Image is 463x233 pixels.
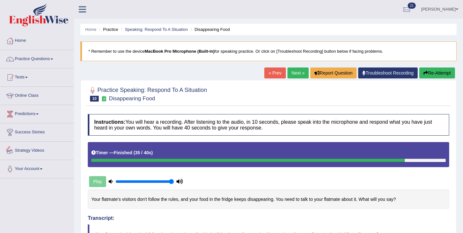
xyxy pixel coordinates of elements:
[91,150,153,155] h5: Timer —
[0,105,74,121] a: Predictions
[133,150,135,155] b: (
[90,96,99,102] span: 10
[0,87,74,103] a: Online Class
[0,142,74,158] a: Strategy Videos
[100,96,107,102] small: Exam occurring question
[189,26,230,32] li: Disappearing Food
[88,85,207,102] h2: Practice Speaking: Respond To A Situation
[85,27,96,32] a: Home
[287,67,309,78] a: Next »
[109,95,155,102] small: Disappearing Food
[358,67,418,78] a: Troubleshoot Recording
[0,68,74,85] a: Tests
[264,67,286,78] a: « Prev
[135,150,151,155] b: 35 / 40s
[94,119,125,125] b: Instructions:
[0,160,74,176] a: Your Account
[97,26,118,32] li: Practice
[419,67,455,78] button: Re-Attempt
[114,150,132,155] b: Finished
[88,190,449,209] div: Your flatmate's visitors don't follow the rules, and your food in the fridge keeps disappearing. ...
[0,50,74,66] a: Practice Questions
[408,3,416,9] span: 21
[0,123,74,139] a: Success Stories
[80,41,457,61] blockquote: * Remember to use the device for speaking practice. Or click on [Troubleshoot Recording] button b...
[310,67,357,78] button: Report Question
[145,49,214,54] b: MacBook Pro Microphone (Built-in)
[125,27,188,32] a: Speaking: Respond To A Situation
[88,114,449,136] h4: You will hear a recording. After listening to the audio, in 10 seconds, please speak into the mic...
[151,150,153,155] b: )
[0,32,74,48] a: Home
